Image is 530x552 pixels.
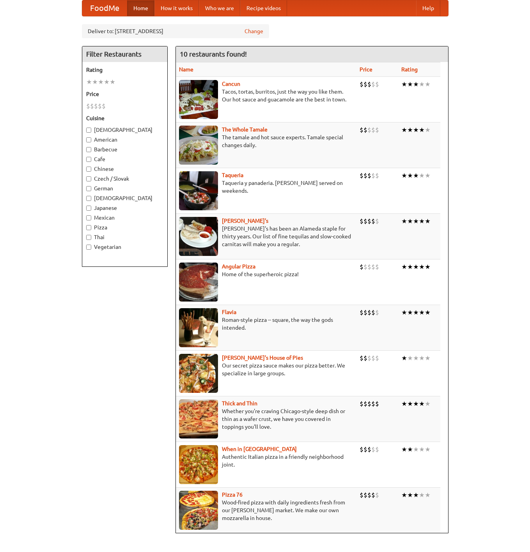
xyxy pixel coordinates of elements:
li: ★ [425,171,431,180]
li: $ [363,308,367,317]
a: When in [GEOGRAPHIC_DATA] [222,446,297,452]
li: $ [367,399,371,408]
a: The Whole Tamale [222,126,268,133]
li: ★ [425,399,431,408]
input: German [86,186,91,191]
li: $ [367,80,371,89]
li: $ [375,126,379,134]
li: ★ [419,80,425,89]
p: Home of the superheroic pizza! [179,270,354,278]
li: ★ [401,308,407,317]
li: ★ [407,263,413,271]
input: Pizza [86,225,91,230]
li: ★ [413,445,419,454]
p: Our secret pizza sauce makes our pizza better. We specialize in large groups. [179,362,354,377]
li: $ [375,217,379,225]
li: $ [86,102,90,110]
li: $ [360,263,363,271]
li: $ [371,126,375,134]
img: pizza76.jpg [179,491,218,530]
a: Flavia [222,309,236,315]
li: $ [363,263,367,271]
li: ★ [110,78,115,86]
p: Whether you're craving Chicago-style deep dish or thin as a wafer crust, we have you covered in t... [179,407,354,431]
a: Thick and Thin [222,400,257,406]
li: $ [375,80,379,89]
div: Deliver to: [STREET_ADDRESS] [82,24,269,38]
li: $ [360,80,363,89]
li: $ [363,217,367,225]
b: [PERSON_NAME]'s [222,218,268,224]
li: ★ [401,171,407,180]
li: $ [360,354,363,362]
label: Pizza [86,224,163,231]
li: ★ [401,445,407,454]
li: $ [367,354,371,362]
li: ★ [401,354,407,362]
li: ★ [407,171,413,180]
li: $ [360,445,363,454]
li: ★ [401,126,407,134]
img: wholetamale.jpg [179,126,218,165]
li: $ [360,491,363,499]
a: Pizza 76 [222,492,243,498]
img: thick.jpg [179,399,218,438]
li: ★ [419,491,425,499]
p: [PERSON_NAME]'s has been an Alameda staple for thirty years. Our list of fine tequilas and slow-c... [179,225,354,248]
li: ★ [425,308,431,317]
a: FoodMe [82,0,127,16]
li: $ [363,399,367,408]
li: $ [367,126,371,134]
li: $ [371,80,375,89]
label: Vegetarian [86,243,163,251]
li: ★ [425,217,431,225]
input: Mexican [86,215,91,220]
h5: Cuisine [86,114,163,122]
input: Thai [86,235,91,240]
li: $ [360,126,363,134]
a: Help [416,0,440,16]
h4: Filter Restaurants [82,46,167,62]
li: ★ [413,354,419,362]
li: ★ [98,78,104,86]
li: $ [360,171,363,180]
li: $ [371,399,375,408]
a: Angular Pizza [222,263,255,270]
li: ★ [413,399,419,408]
label: Mexican [86,214,163,222]
input: Vegetarian [86,245,91,250]
li: ★ [407,354,413,362]
li: ★ [425,263,431,271]
a: Recipe videos [240,0,287,16]
input: Czech / Slovak [86,176,91,181]
li: ★ [407,217,413,225]
label: Cafe [86,155,163,163]
li: $ [371,445,375,454]
li: ★ [425,491,431,499]
label: Chinese [86,165,163,173]
li: $ [375,308,379,317]
li: ★ [407,491,413,499]
li: ★ [413,491,419,499]
li: $ [375,445,379,454]
label: Czech / Slovak [86,175,163,183]
li: ★ [413,308,419,317]
li: ★ [407,399,413,408]
img: cancun.jpg [179,80,218,119]
label: Japanese [86,204,163,212]
li: $ [371,217,375,225]
li: ★ [86,78,92,86]
a: [PERSON_NAME]'s House of Pies [222,355,303,361]
li: $ [375,263,379,271]
li: ★ [413,171,419,180]
input: [DEMOGRAPHIC_DATA] [86,128,91,133]
h5: Rating [86,66,163,74]
input: American [86,137,91,142]
b: Cancun [222,81,240,87]
li: $ [360,308,363,317]
p: Tacos, tortas, burritos, just the way you like them. Our hot sauce and guacamole are the best in ... [179,88,354,103]
p: The tamale and hot sauce experts. Tamale special changes daily. [179,133,354,149]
